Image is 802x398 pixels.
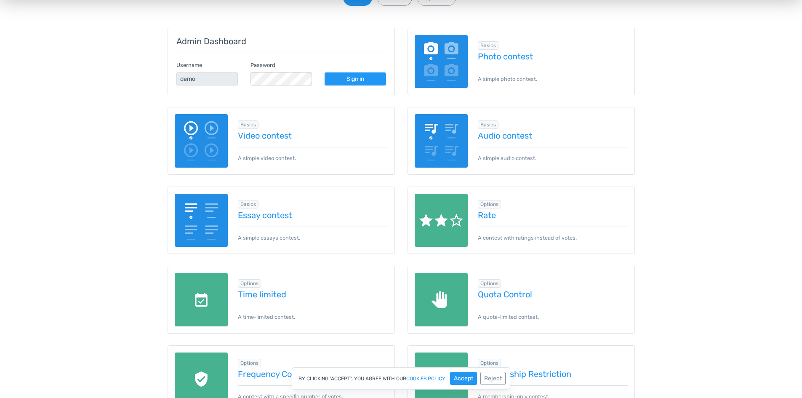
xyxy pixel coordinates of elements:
[415,35,468,88] img: image-poll.png.webp
[478,68,628,83] p: A simple photo contest.
[480,372,506,385] button: Reject
[238,147,388,162] p: A simple video contest.
[415,194,468,247] img: rate.png.webp
[478,52,628,61] a: Photo contest
[238,359,261,367] span: Browse all in Options
[415,114,468,168] img: audio-poll.png.webp
[175,114,228,168] img: video-poll.png.webp
[176,37,386,46] h5: Admin Dashboard
[478,306,628,321] p: A quota-limited contest.
[238,211,388,220] a: Essay contest
[176,61,202,69] label: Username
[478,131,628,140] a: Audio contest
[415,273,468,326] img: quota-limited.png.webp
[478,41,498,50] span: Browse all in Basics
[175,273,228,326] img: date-limited.png.webp
[238,279,261,288] span: Browse all in Options
[238,290,388,299] a: Time limited
[478,279,501,288] span: Browse all in Options
[478,200,501,208] span: Browse all in Options
[238,200,258,208] span: Browse all in Basics
[250,61,275,69] label: Password
[478,211,628,220] a: Rate
[478,120,498,129] span: Browse all in Basics
[238,120,258,129] span: Browse all in Basics
[175,194,228,247] img: essay-contest.png.webp
[478,359,501,367] span: Browse all in Options
[292,367,510,390] div: By clicking "Accept", you agree with our .
[450,372,477,385] button: Accept
[406,376,445,381] a: cookies policy
[478,227,628,242] p: A contest with ratings instead of votes.
[238,227,388,242] p: A simple essays contest.
[325,72,386,85] a: Sign in
[478,147,628,162] p: A simple audio contest.
[238,306,388,321] p: A time-limited contest.
[238,131,388,140] a: Video contest
[478,290,628,299] a: Quota Control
